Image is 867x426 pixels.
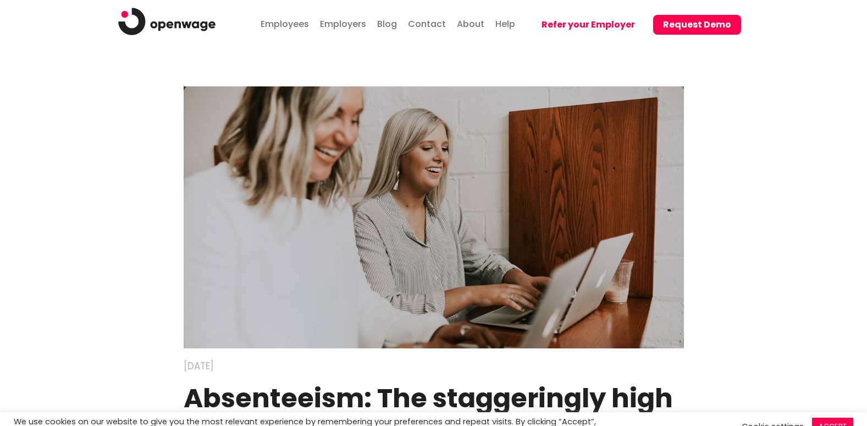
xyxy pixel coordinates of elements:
div: [DATE] [175,348,692,373]
a: Refer your Employer [523,4,645,47]
a: Contact [405,8,449,38]
a: Employees [258,8,312,38]
a: Blog [374,8,400,38]
a: Employers [317,8,369,38]
a: Request Demo [645,4,741,47]
img: logo.png [118,8,216,35]
button: Request Demo [653,15,741,35]
a: Help [493,8,518,38]
img: Absence-management.jpg [184,86,684,348]
button: Refer your Employer [532,15,645,35]
a: About [454,8,487,38]
iframe: Help widget launcher [769,362,855,393]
